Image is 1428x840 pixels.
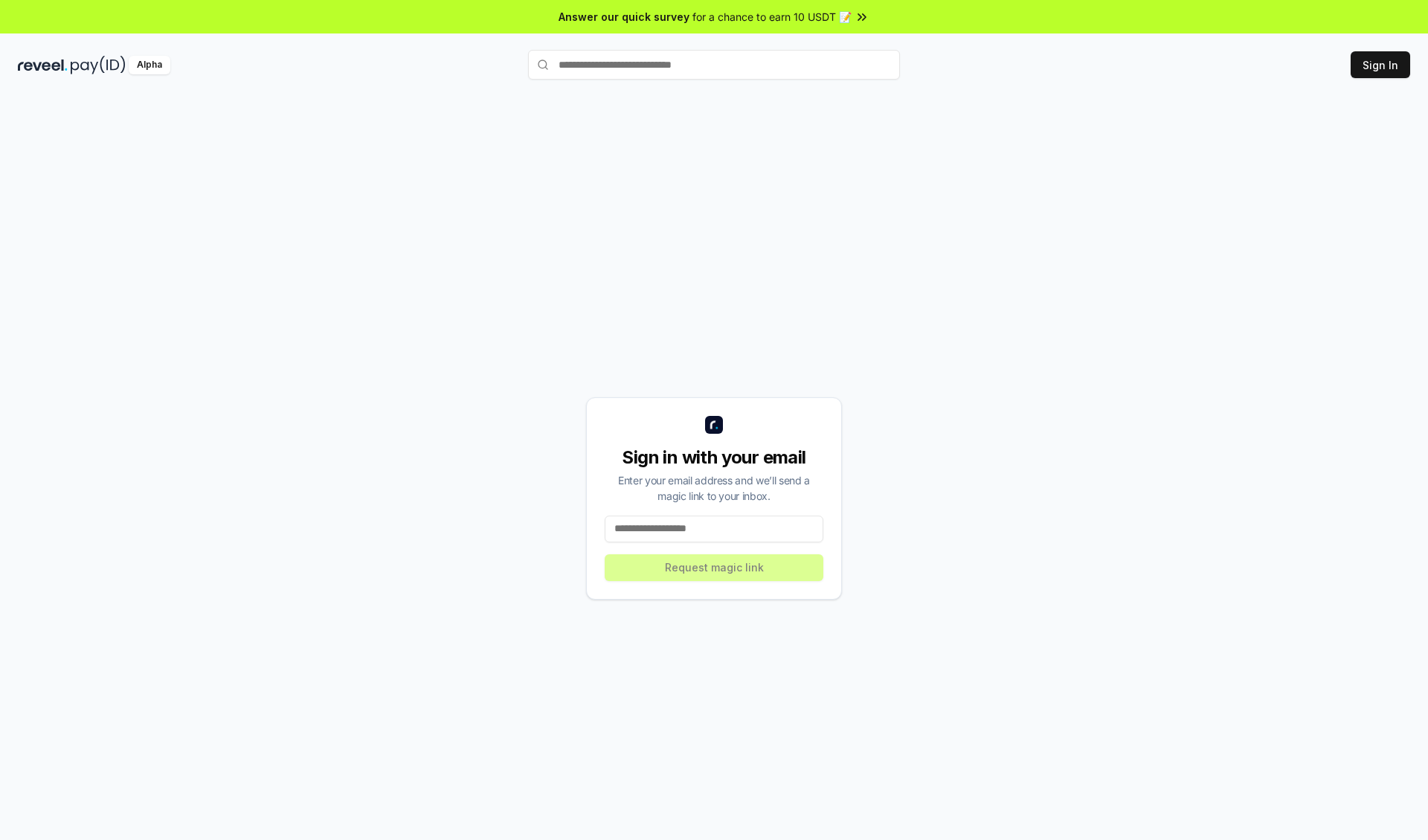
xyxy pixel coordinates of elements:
span: for a chance to earn 10 USDT 📝 [692,9,852,25]
span: Answer our quick survey [559,9,689,25]
img: logo_small [705,416,723,434]
button: Sign In [1351,51,1410,78]
img: pay_id [71,56,126,74]
img: reveel_dark [18,56,68,74]
div: Enter your email address and we’ll send a magic link to your inbox. [605,472,823,504]
div: Sign in with your email [605,446,823,469]
div: Alpha [129,56,170,74]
